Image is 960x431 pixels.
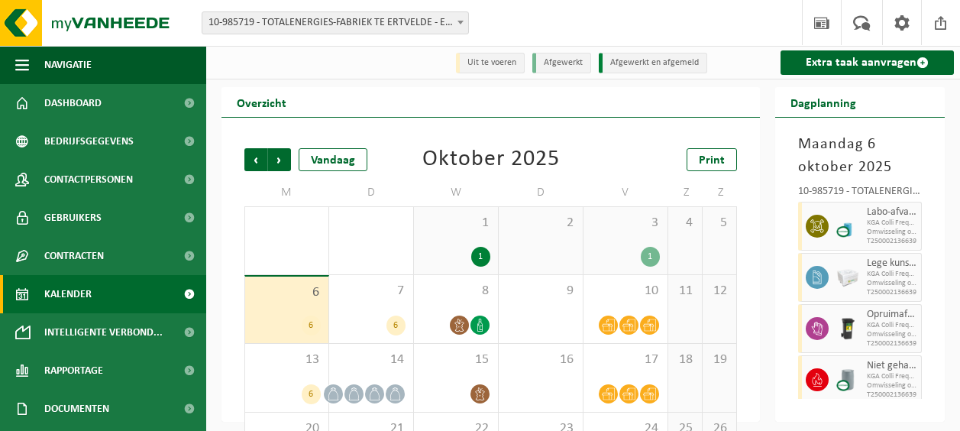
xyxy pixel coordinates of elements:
[44,352,103,390] span: Rapportage
[44,199,102,237] span: Gebruikers
[337,283,406,300] span: 7
[775,87,871,117] h2: Dagplanning
[422,283,490,300] span: 8
[591,352,660,368] span: 17
[836,215,859,238] img: LP-OT-00060-CU
[506,215,575,232] span: 2
[591,215,660,232] span: 3
[44,122,134,160] span: Bedrijfsgegevens
[867,390,917,400] span: T250002136639
[867,219,917,228] span: KGA Colli Frequentie
[268,148,291,171] span: Volgende
[687,148,737,171] a: Print
[499,179,583,206] td: D
[532,53,591,73] li: Afgewerkt
[867,381,917,390] span: Omwisseling op vaste frequentie (excl. voorrijkost)
[337,352,406,368] span: 14
[676,215,694,232] span: 4
[422,148,560,171] div: Oktober 2025
[599,53,707,73] li: Afgewerkt en afgemeld
[244,179,329,206] td: M
[422,352,490,368] span: 15
[699,154,725,167] span: Print
[798,133,922,179] h3: Maandag 6 oktober 2025
[506,352,575,368] span: 16
[867,258,917,270] span: Lege kunststof verpakkingen van gevaarlijke stoffen
[386,316,406,335] div: 6
[202,12,468,34] span: 10-985719 - TOTALENERGIES-FABRIEK TE ERTVELDE - ERTVELDE
[867,339,917,348] span: T250002136639
[44,275,92,313] span: Kalender
[641,247,660,267] div: 1
[329,179,414,206] td: D
[202,11,469,34] span: 10-985719 - TOTALENERGIES-FABRIEK TE ERTVELDE - ERTVELDE
[867,279,917,288] span: Omwisseling op vaste frequentie (excl. voorrijkost)
[44,160,133,199] span: Contactpersonen
[836,266,859,289] img: PB-LB-0680-HPE-GY-02
[867,372,917,381] span: KGA Colli Frequentie
[676,283,694,300] span: 11
[867,206,917,219] span: Labo-afval (corrosief - ontvlambaar)
[836,317,859,340] img: WB-0240-HPE-BK-01
[299,148,367,171] div: Vandaag
[867,330,917,339] span: Omwisseling op vaste frequentie (excl. voorrijkost)
[44,237,104,275] span: Contracten
[583,179,668,206] td: V
[710,215,729,232] span: 5
[703,179,737,206] td: Z
[867,321,917,330] span: KGA Colli Frequentie
[798,186,922,202] div: 10-985719 - TOTALENERGIES-FABRIEK TE ERTVELDE - ERTVELDE
[244,148,267,171] span: Vorige
[302,316,321,335] div: 6
[221,87,302,117] h2: Overzicht
[414,179,499,206] td: W
[867,288,917,297] span: T250002136639
[836,368,859,391] img: LP-LD-00200-CU
[44,84,102,122] span: Dashboard
[44,390,109,428] span: Documenten
[867,360,917,372] span: Niet gehalogeneerde solventen - hoogcalorisch in 200lt-vat
[867,237,917,246] span: T250002136639
[471,247,490,267] div: 1
[867,270,917,279] span: KGA Colli Frequentie
[44,313,163,352] span: Intelligente verbond...
[506,283,575,300] span: 9
[422,215,490,232] span: 1
[44,46,92,84] span: Navigatie
[302,384,321,404] div: 6
[710,283,729,300] span: 12
[668,179,703,206] td: Z
[253,352,321,368] span: 13
[676,352,694,368] span: 18
[867,309,917,321] span: Opruimafval, verontreinigd met olie
[781,50,954,75] a: Extra taak aanvragen
[710,352,729,368] span: 19
[456,53,525,73] li: Uit te voeren
[867,228,917,237] span: Omwisseling op vaste frequentie (excl. voorrijkost)
[591,283,660,300] span: 10
[253,284,321,301] span: 6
